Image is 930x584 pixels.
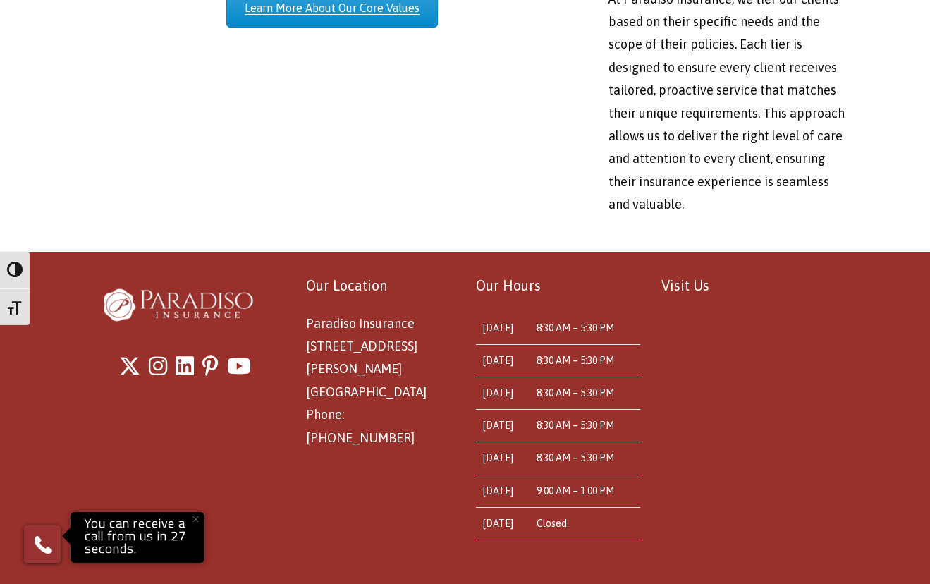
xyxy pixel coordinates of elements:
[476,377,530,409] td: [DATE]
[661,312,826,510] iframe: Paradiso Insurance Location
[530,507,640,540] td: Closed
[306,273,454,298] p: Our Location
[537,355,614,366] time: 8:30 AM – 5:30 PM
[537,387,614,399] time: 8:30 AM – 5:30 PM
[537,322,614,334] time: 8:30 AM – 5:30 PM
[476,410,530,442] td: [DATE]
[476,475,530,507] td: [DATE]
[74,516,201,559] p: You can receive a call from us in 27 seconds.
[180,504,211,535] button: Close
[476,312,530,345] td: [DATE]
[476,273,641,298] p: Our Hours
[119,347,140,385] a: X
[537,420,614,431] time: 8:30 AM – 5:30 PM
[149,347,167,385] a: Instagram
[476,344,530,377] td: [DATE]
[537,485,614,497] time: 9:00 AM – 1:00 PM
[537,452,614,463] time: 8:30 AM – 5:30 PM
[176,347,194,385] a: LinkedIn
[476,442,530,475] td: [DATE]
[476,507,530,540] td: [DATE]
[227,347,251,385] a: Youtube
[32,533,54,556] img: Phone icon
[661,273,826,298] p: Visit Us
[202,347,219,385] a: Pinterest
[306,316,427,445] span: Paradiso Insurance [STREET_ADDRESS] [PERSON_NAME][GEOGRAPHIC_DATA] Phone: [PHONE_NUMBER]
